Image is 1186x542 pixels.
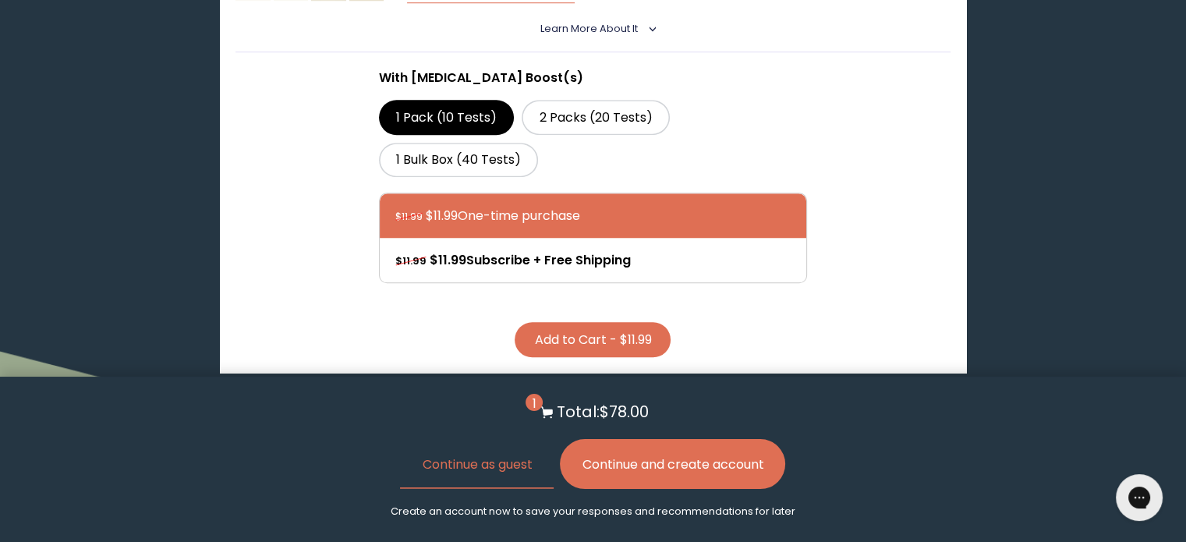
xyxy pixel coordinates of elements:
p: Create an account now to save your responses and recommendations for later [391,505,795,519]
label: 1 Pack (10 Tests) [379,100,515,134]
p: Total: $78.00 [557,400,649,423]
label: 1 Bulk Box (40 Tests) [379,143,539,177]
button: Continue as guest [400,439,554,489]
summary: Learn More About it < [540,22,646,36]
span: Learn More About it [540,22,638,35]
iframe: Gorgias live chat messenger [1108,469,1170,526]
i: < [643,25,657,33]
label: 2 Packs (20 Tests) [522,100,670,134]
button: Add to Cart - $11.99 [515,322,671,357]
p: With [MEDICAL_DATA] Boost(s) [379,68,808,87]
span: 1 [526,394,543,411]
button: Continue and create account [560,439,785,489]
